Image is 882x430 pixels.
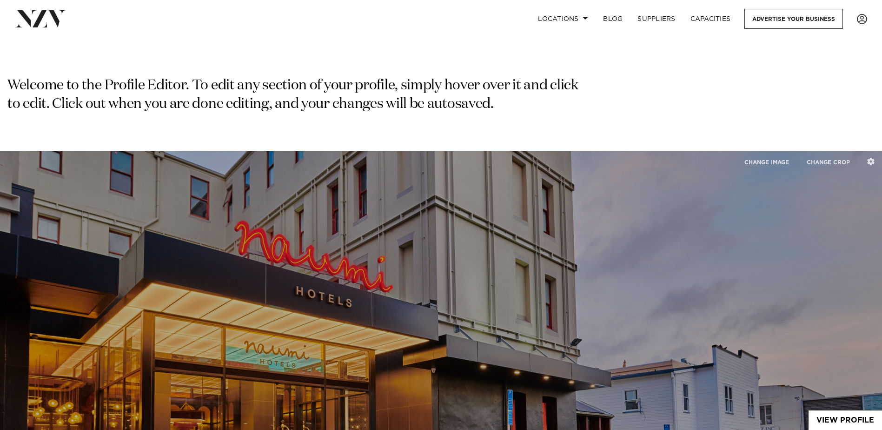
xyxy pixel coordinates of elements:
a: Capacities [683,9,738,29]
a: SUPPLIERS [630,9,683,29]
a: Advertise your business [744,9,843,29]
a: View Profile [809,410,882,430]
button: CHANGE IMAGE [736,152,797,172]
a: BLOG [596,9,630,29]
img: nzv-logo.png [15,10,66,27]
p: Welcome to the Profile Editor. To edit any section of your profile, simply hover over it and clic... [7,77,582,114]
a: Locations [531,9,596,29]
button: CHANGE CROP [799,152,858,172]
